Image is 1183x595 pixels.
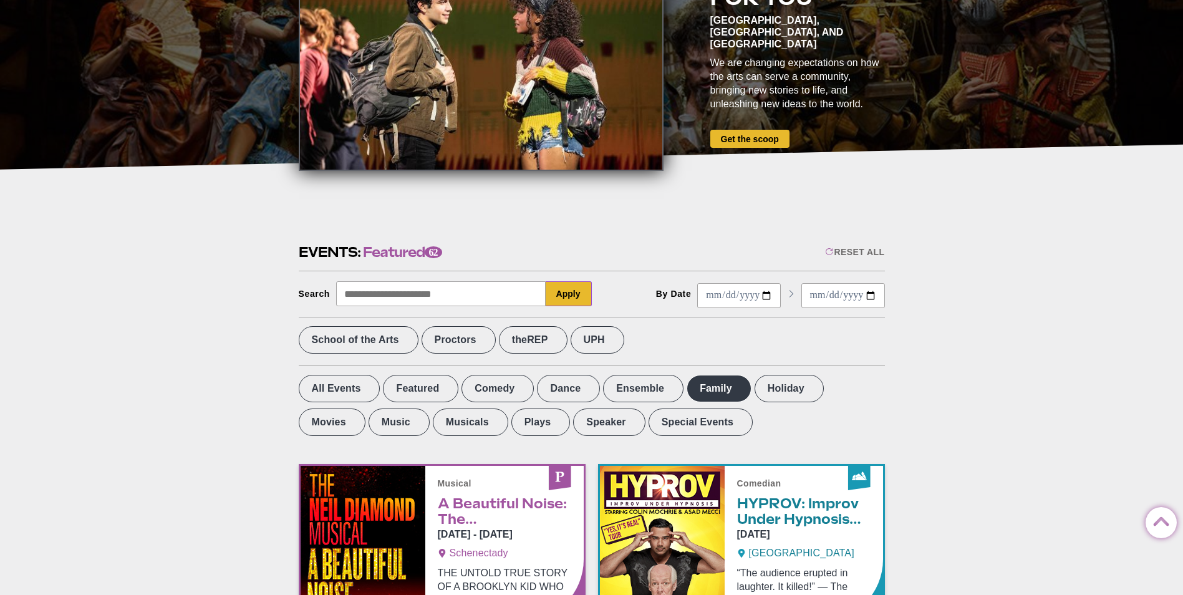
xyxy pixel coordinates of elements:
h2: Events: [299,243,442,262]
div: Search [299,289,331,299]
label: Special Events [649,409,753,436]
label: All Events [299,375,380,402]
div: We are changing expectations on how the arts can serve a community, bringing new stories to life,... [710,56,885,111]
label: Plays [511,409,571,436]
span: 62 [425,246,442,258]
label: Music [369,409,430,436]
label: Dance [537,375,600,402]
div: Reset All [825,247,884,257]
label: Musicals [433,409,508,436]
span: Featured [363,243,442,262]
label: Featured [383,375,458,402]
label: Ensemble [603,375,683,402]
div: [GEOGRAPHIC_DATA], [GEOGRAPHIC_DATA], and [GEOGRAPHIC_DATA] [710,14,885,50]
label: Proctors [422,326,496,354]
label: theREP [499,326,567,354]
label: Comedy [461,375,534,402]
label: Movies [299,409,365,436]
button: Apply [546,281,592,306]
label: Holiday [755,375,824,402]
a: Get the scoop [710,130,789,148]
div: By Date [656,289,692,299]
label: Speaker [573,409,645,436]
label: UPH [571,326,624,354]
a: Back to Top [1146,508,1171,533]
label: School of the Arts [299,326,418,354]
label: Family [687,375,751,402]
